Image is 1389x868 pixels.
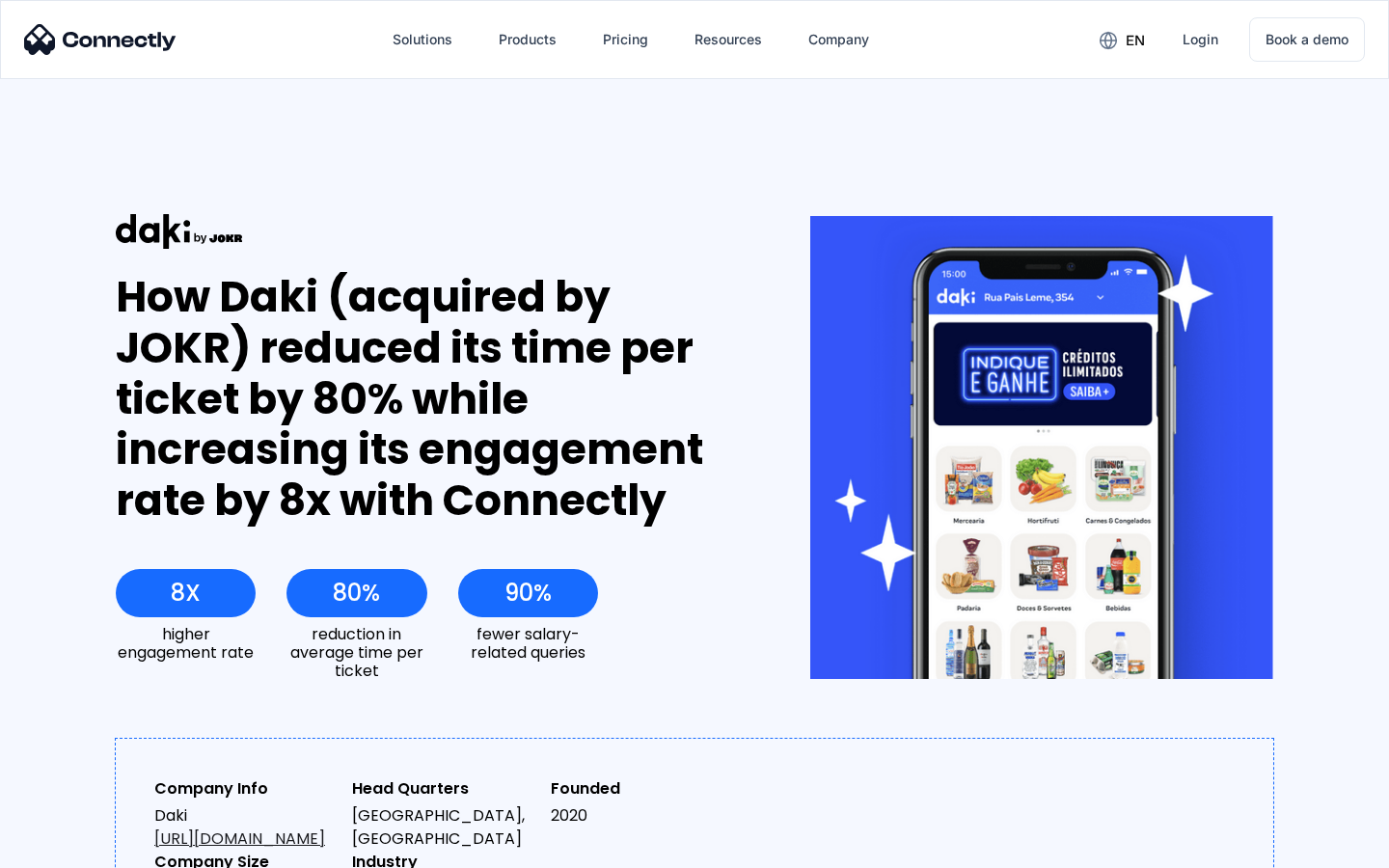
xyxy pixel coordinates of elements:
div: Head Quarters [352,777,534,800]
a: Book a demo [1249,17,1365,62]
aside: Language selected: English [19,834,116,861]
div: Pricing [603,26,648,53]
div: 2020 [551,804,733,827]
div: en [1126,27,1145,54]
div: reduction in average time per ticket [286,625,426,681]
div: 8X [171,580,201,607]
div: Daki [154,804,337,851]
a: Login [1167,16,1234,63]
img: Connectly Logo [24,24,177,55]
a: Pricing [587,16,664,63]
div: fewer salary-related queries [458,625,598,662]
div: Company Info [154,777,337,800]
div: How Daki (acquired by JOKR) reduced its time per ticket by 80% while increasing its engagement ra... [116,272,740,527]
div: [GEOGRAPHIC_DATA], [GEOGRAPHIC_DATA] [352,804,534,851]
ul: Language list [39,834,116,861]
div: Company [808,26,869,53]
div: 90% [504,580,552,607]
div: Login [1183,26,1218,53]
div: Products [499,26,557,53]
div: Founded [551,777,733,800]
div: Resources [694,26,762,53]
a: [URL][DOMAIN_NAME] [154,827,325,850]
div: higher engagement rate [116,625,256,662]
div: 80% [333,580,380,607]
div: Solutions [393,26,452,53]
